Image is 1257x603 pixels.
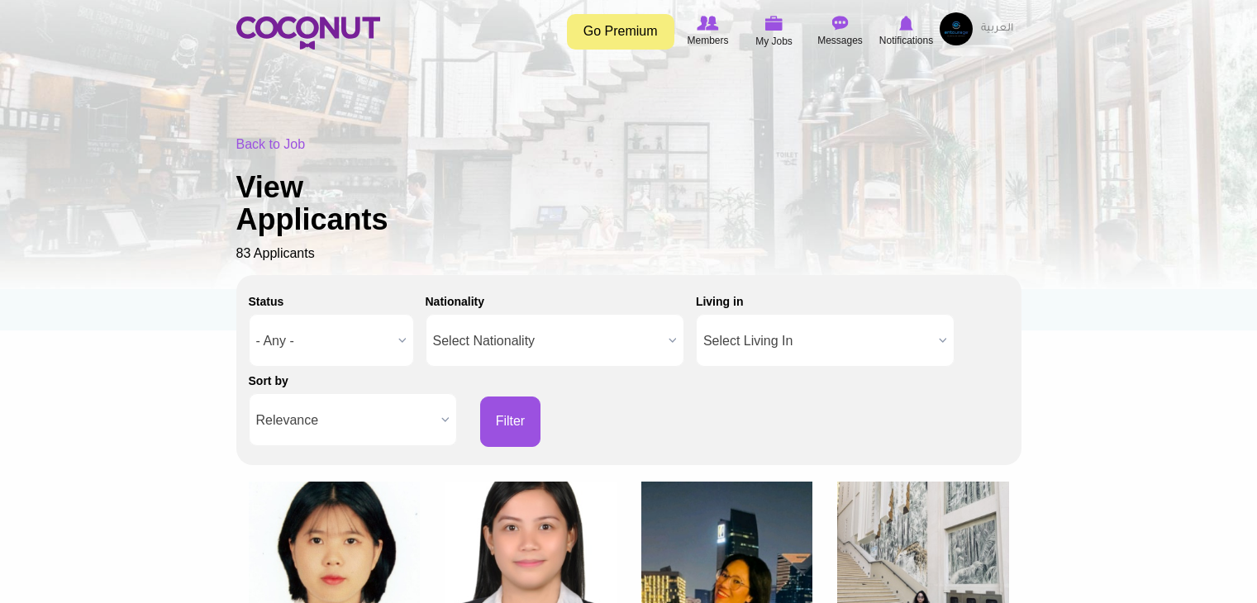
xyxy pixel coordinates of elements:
button: Filter [480,396,541,447]
a: Notifications Notifications [874,12,940,50]
label: Nationality [426,293,485,310]
img: Browse Members [697,16,718,31]
img: Notifications [899,16,913,31]
div: 83 Applicants [236,135,1021,264]
a: العربية [973,12,1021,45]
span: My Jobs [755,33,793,50]
img: My Jobs [765,16,783,31]
a: Browse Members Members [675,12,741,50]
span: Select Nationality [433,315,662,368]
a: Go Premium [567,14,674,50]
img: Messages [832,16,849,31]
span: Select Living In [703,315,932,368]
a: Messages Messages [807,12,874,50]
a: My Jobs My Jobs [741,12,807,51]
label: Sort by [249,373,288,389]
span: - Any - [256,315,392,368]
label: Living in [696,293,744,310]
span: Notifications [879,32,933,49]
h1: View Applicants [236,171,443,236]
img: Home [236,17,380,50]
span: Messages [817,32,863,49]
a: Back to Job [236,137,306,151]
label: Status [249,293,284,310]
span: Members [687,32,728,49]
span: Relevance [256,394,435,447]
